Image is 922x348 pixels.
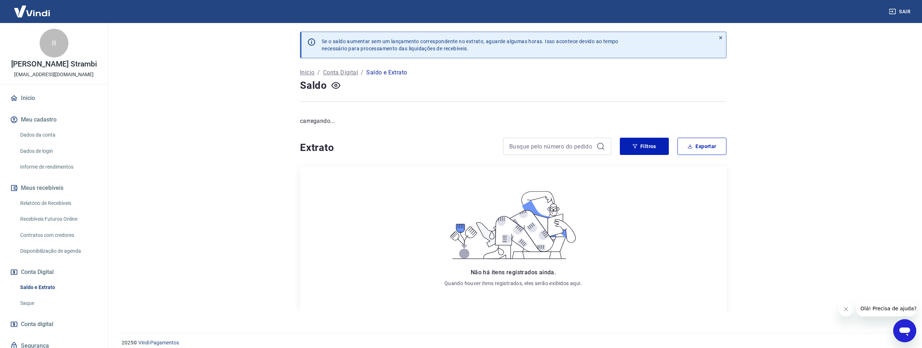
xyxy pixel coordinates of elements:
[300,68,314,77] a: Início
[17,280,99,295] a: Saldo e Extrato
[620,138,669,155] button: Filtros
[21,319,53,329] span: Conta digital
[323,68,358,77] a: Conta Digital
[11,60,97,68] p: [PERSON_NAME] Strambi
[893,319,916,342] iframe: Botão para abrir a janela de mensagens
[677,138,726,155] button: Exportar
[300,141,494,155] h4: Extrato
[509,141,594,152] input: Busque pelo número do pedido
[322,38,618,52] p: Se o saldo aumentar sem um lançamento correspondente no extrato, aguarde algumas horas. Isso acon...
[138,340,179,345] a: Vindi Pagamentos
[9,180,99,196] button: Meus recebíveis
[9,264,99,280] button: Conta Digital
[40,29,68,58] div: R
[17,244,99,258] a: Disponibilização de agenda
[9,90,99,106] a: Início
[17,196,99,211] a: Relatório de Recebíveis
[300,78,327,93] h4: Saldo
[9,112,99,128] button: Meu cadastro
[9,316,99,332] a: Conta digital
[300,117,726,125] p: carregando...
[17,228,99,243] a: Contratos com credores
[17,212,99,226] a: Recebíveis Futuros Online
[4,5,61,11] span: Olá! Precisa de ajuda?
[122,339,905,347] p: 2025 ©
[14,71,94,78] p: [EMAIL_ADDRESS][DOMAIN_NAME]
[17,296,99,311] a: Saque
[366,68,407,77] p: Saldo e Extrato
[856,301,916,316] iframe: Mensagem da empresa
[444,280,582,287] p: Quando houver itens registrados, eles serão exibidos aqui.
[317,68,320,77] p: /
[9,0,55,22] img: Vindi
[17,144,99,159] a: Dados de login
[361,68,363,77] p: /
[17,128,99,142] a: Dados da conta
[839,302,853,316] iframe: Fechar mensagem
[471,269,556,276] span: Não há itens registrados ainda.
[17,160,99,174] a: Informe de rendimentos
[887,5,913,18] button: Sair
